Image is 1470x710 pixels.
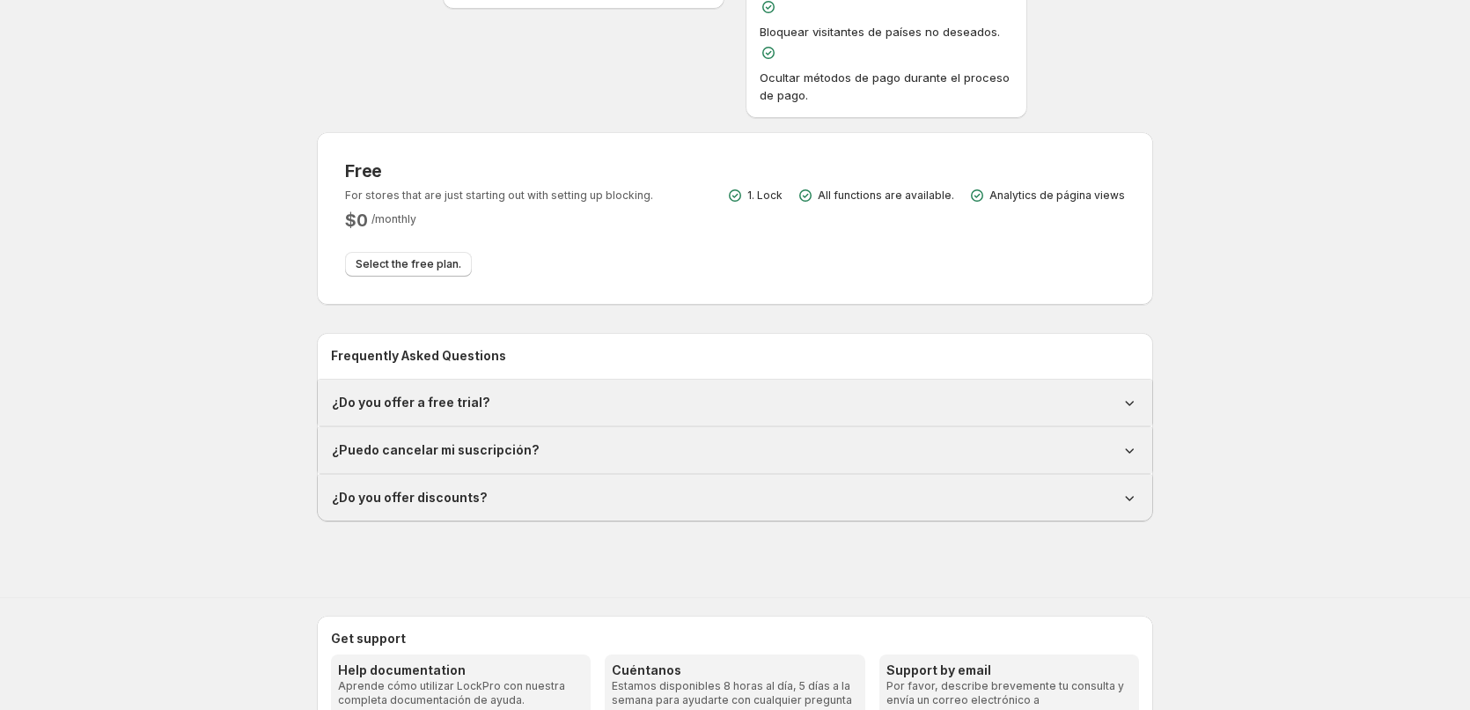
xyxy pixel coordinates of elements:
[371,212,416,226] span: / monthly
[886,662,1132,679] h3: Support by email
[332,394,490,411] h1: ¿Do you offer a free trial?
[345,252,472,277] button: Select the free plan.
[345,189,653,203] p: For stores that are just starting out with setting up blocking.
[356,257,461,271] span: Select the free plan.
[331,347,1139,365] h2: Frequently Asked Questions
[818,189,954,203] p: All functions are available.
[989,189,1125,203] p: Analytics de página views
[760,69,1013,104] p: Ocultar métodos de pago durante el proceso de pago.
[332,489,488,507] h1: ¿Do you offer discounts?
[338,662,584,679] h3: Help documentation
[338,679,584,707] p: Aprende cómo utilizar LockPro con nuestra completa documentación de ayuda.
[760,23,1000,41] p: Bloquear visitantes de países no deseados.
[612,662,857,679] h3: Cuéntanos
[345,210,368,231] h2: $ 0
[345,160,653,181] h3: Free
[747,189,783,203] p: 1. Lock
[331,630,1139,647] h2: Get support
[332,441,540,459] h1: ¿Puedo cancelar mi suscripción?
